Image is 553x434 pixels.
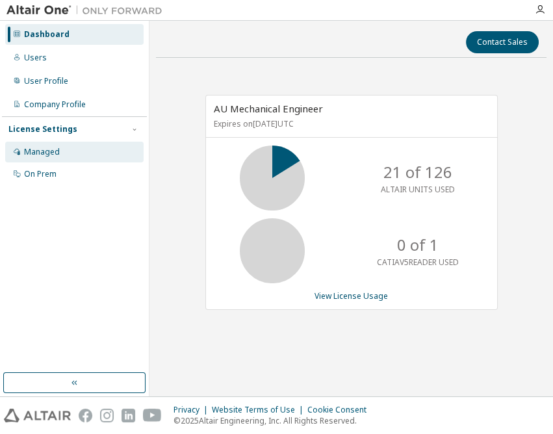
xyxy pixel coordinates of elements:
div: On Prem [24,169,57,179]
div: Managed [24,147,60,157]
div: User Profile [24,76,68,86]
button: Contact Sales [466,31,539,53]
p: 21 of 126 [383,161,452,183]
a: View License Usage [315,290,388,301]
p: CATIAV5READER USED [377,257,459,268]
img: linkedin.svg [122,409,135,422]
p: © 2025 Altair Engineering, Inc. All Rights Reserved. [174,415,374,426]
div: License Settings [8,124,77,134]
img: youtube.svg [143,409,162,422]
div: Company Profile [24,99,86,110]
img: Altair One [6,4,169,17]
p: 0 of 1 [397,234,439,256]
div: Dashboard [24,29,70,40]
p: ALTAIR UNITS USED [381,184,455,195]
p: Expires on [DATE] UTC [214,118,486,129]
div: Privacy [174,405,212,415]
div: Users [24,53,47,63]
div: Cookie Consent [307,405,374,415]
img: facebook.svg [79,409,92,422]
span: AU Mechanical Engineer [214,102,323,115]
img: instagram.svg [100,409,114,422]
img: altair_logo.svg [4,409,71,422]
div: Website Terms of Use [212,405,307,415]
